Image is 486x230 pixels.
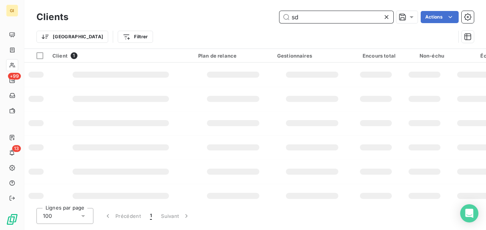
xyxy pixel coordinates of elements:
[12,145,21,152] span: 13
[71,52,77,59] span: 1
[405,53,444,59] div: Non-échu
[52,53,68,59] span: Client
[6,5,18,17] div: GI
[36,31,108,43] button: [GEOGRAPHIC_DATA]
[277,53,347,59] div: Gestionnaires
[421,11,459,23] button: Actions
[156,208,195,224] button: Suivant
[8,73,21,80] span: +99
[99,208,145,224] button: Précédent
[145,208,156,224] button: 1
[150,212,152,220] span: 1
[279,11,393,23] input: Rechercher
[43,212,52,220] span: 100
[460,204,478,222] div: Open Intercom Messenger
[356,53,396,59] div: Encours total
[198,53,268,59] div: Plan de relance
[6,213,18,225] img: Logo LeanPay
[118,31,153,43] button: Filtrer
[36,10,68,24] h3: Clients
